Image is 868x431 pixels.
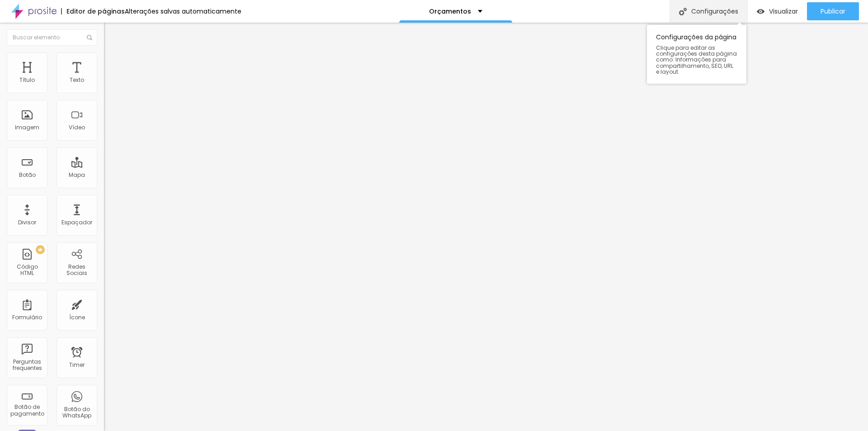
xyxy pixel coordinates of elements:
div: Vídeo [69,124,85,131]
button: Publicar [807,2,859,20]
div: Título [19,77,35,83]
div: Alterações salvas automaticamente [125,8,241,14]
img: view-1.svg [757,8,764,15]
div: Botão do WhatsApp [59,406,94,419]
p: Orçamentos [429,8,471,14]
div: Divisor [18,219,36,226]
div: Texto [70,77,84,83]
div: Código HTML [9,264,45,277]
span: Clique para editar as configurações desta página como: Informações para compartilhamento, SEO, UR... [656,45,737,75]
span: Visualizar [769,8,798,15]
div: Botão de pagamento [9,404,45,417]
div: Imagem [15,124,39,131]
img: Icone [87,35,92,40]
div: Redes Sociais [59,264,94,277]
span: Publicar [821,8,845,15]
div: Mapa [69,172,85,178]
button: Visualizar [748,2,807,20]
div: Timer [69,362,85,368]
div: Botão [19,172,36,178]
iframe: Editor [104,23,868,431]
div: Configurações da página [647,25,746,84]
div: Ícone [69,314,85,321]
input: Buscar elemento [7,29,97,46]
div: Espaçador [61,219,92,226]
img: Icone [679,8,687,15]
div: Formulário [12,314,42,321]
div: Perguntas frequentes [9,359,45,372]
div: Editor de páginas [61,8,125,14]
